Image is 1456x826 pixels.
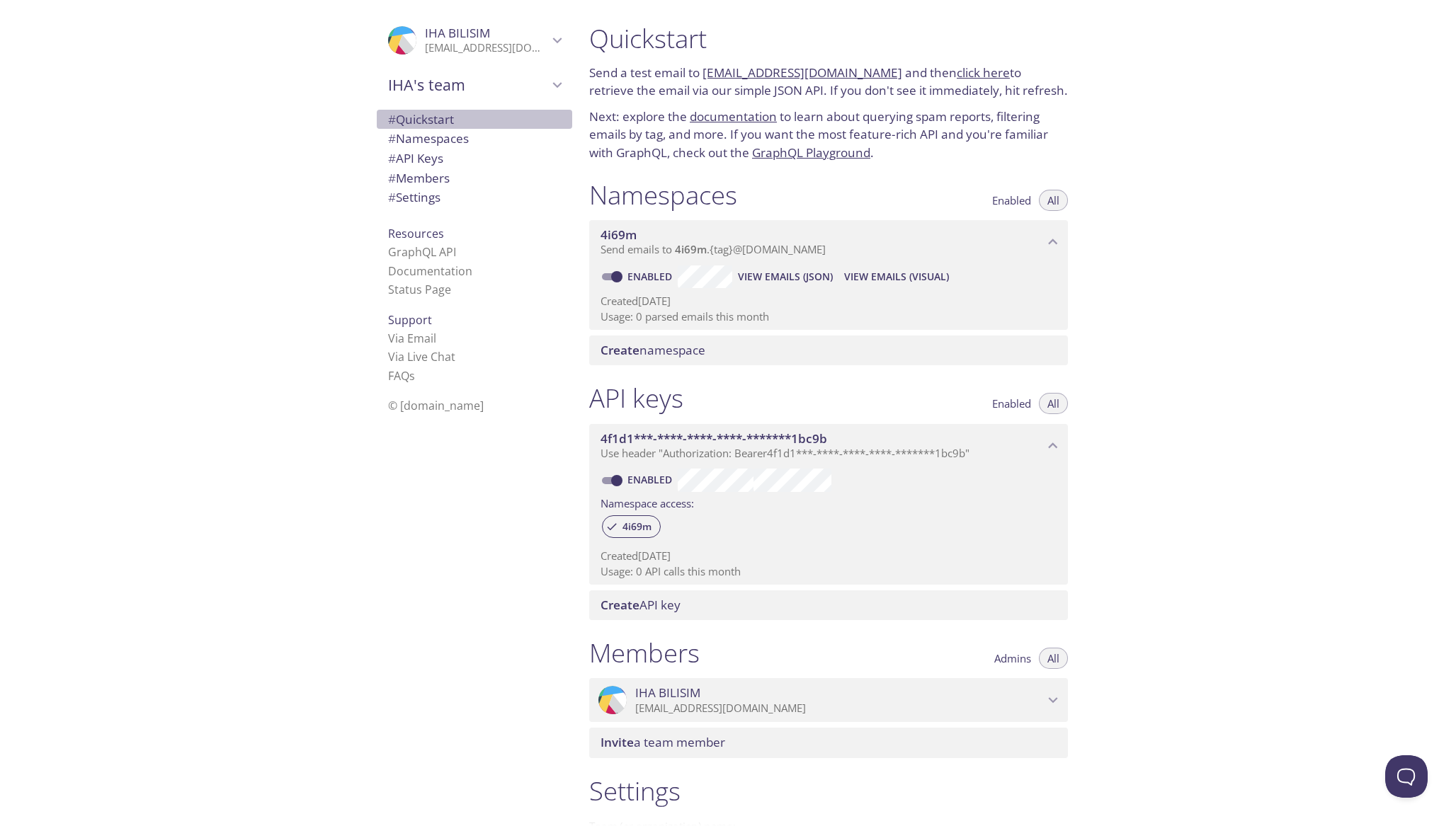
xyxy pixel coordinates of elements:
[1039,393,1068,414] button: All
[601,549,1057,563] p: Created [DATE]
[377,149,572,168] div: API Keys
[388,349,455,365] a: Via Live Chat
[601,734,725,750] span: a team member
[601,309,1057,324] p: Usage: 0 parsed emails this month
[1039,648,1068,669] button: All
[377,67,572,103] div: IHA's team
[425,25,490,41] span: IHA BILISIM
[388,130,396,147] span: #
[388,111,454,127] span: Quickstart
[388,244,456,260] a: GraphQL API
[388,170,396,186] span: #
[377,188,572,207] div: Team Settings
[601,226,637,243] span: 4i69m
[838,265,955,288] button: View Emails (Visual)
[732,265,838,288] button: View Emails (JSON)
[589,335,1068,365] div: Create namespace
[388,368,415,384] a: FAQ
[388,312,432,328] span: Support
[614,520,660,533] span: 4i69m
[986,648,1040,669] button: Admins
[589,108,1068,162] p: Next: explore the to learn about querying spam reports, filtering emails by tag, and more. If you...
[388,331,436,346] a: Via Email
[388,150,396,166] span: #
[589,590,1068,620] div: Create API Key
[388,189,396,205] span: #
[589,23,1068,55] h1: Quickstart
[601,242,826,256] span: Send emails to . {tag} @[DOMAIN_NAME]
[601,342,705,358] span: namespace
[589,179,737,211] h1: Namespaces
[844,268,949,285] span: View Emails (Visual)
[377,110,572,130] div: Quickstart
[388,282,451,297] a: Status Page
[589,678,1068,722] div: IHA BILISIM
[752,144,870,161] a: GraphQL Playground
[601,597,639,613] span: Create
[388,111,396,127] span: #
[388,150,443,166] span: API Keys
[703,64,902,81] a: [EMAIL_ADDRESS][DOMAIN_NAME]
[589,637,700,669] h1: Members
[589,220,1068,264] div: 4i69m namespace
[601,734,634,750] span: Invite
[601,564,1057,579] p: Usage: 0 API calls this month
[409,368,415,384] span: s
[589,775,1068,807] h1: Settings
[675,242,707,256] span: 4i69m
[635,701,1044,716] p: [EMAIL_ADDRESS][DOMAIN_NAME]
[601,492,694,512] label: Namespace access:
[957,64,1010,81] a: click here
[589,64,1068,100] p: Send a test email to and then to retrieve the email via our simple JSON API. If you don't see it ...
[589,382,683,414] h1: API keys
[589,728,1068,757] div: Invite a team member
[690,108,777,125] a: documentation
[388,170,450,186] span: Members
[625,270,678,283] a: Enabled
[601,294,1057,309] p: Created [DATE]
[388,130,469,147] span: Namespaces
[1385,755,1428,798] iframe: Help Scout Beacon - Open
[377,168,572,188] div: Members
[388,263,472,279] a: Documentation
[984,190,1040,211] button: Enabled
[425,41,548,55] p: [EMAIL_ADDRESS][DOMAIN_NAME]
[377,17,572,64] div: IHA BILISIM
[984,393,1040,414] button: Enabled
[601,597,681,613] span: API key
[377,129,572,149] div: Namespaces
[388,189,440,205] span: Settings
[738,268,833,285] span: View Emails (JSON)
[635,685,700,701] span: IHA BILISIM
[602,515,661,538] div: 4i69m
[1039,190,1068,211] button: All
[625,473,678,486] a: Enabled
[388,75,548,95] span: IHA's team
[388,398,484,413] span: © [DOMAIN_NAME]
[388,226,444,241] span: Resources
[601,342,639,358] span: Create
